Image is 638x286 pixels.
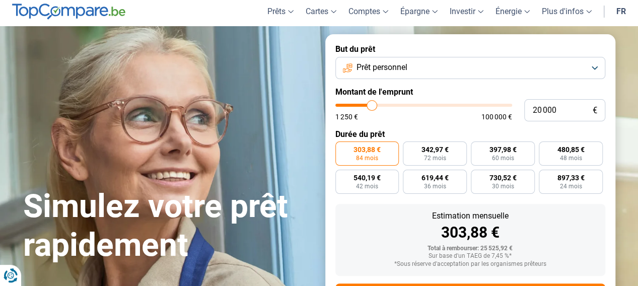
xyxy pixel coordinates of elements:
[343,261,597,268] div: *Sous réserve d'acceptation par les organismes prêteurs
[353,174,381,181] span: 540,19 €
[560,155,582,161] span: 48 mois
[489,146,517,153] span: 397,98 €
[481,113,512,120] span: 100 000 €
[12,4,125,20] img: TopCompare
[557,146,585,153] span: 480,85 €
[492,183,514,189] span: 30 mois
[335,44,605,54] label: But du prêt
[335,87,605,97] label: Montant de l'emprunt
[424,183,446,189] span: 36 mois
[424,155,446,161] span: 72 mois
[492,155,514,161] span: 60 mois
[356,183,378,189] span: 42 mois
[356,155,378,161] span: 84 mois
[23,187,313,265] h1: Simulez votre prêt rapidement
[353,146,381,153] span: 303,88 €
[421,146,449,153] span: 342,97 €
[335,57,605,79] button: Prêt personnel
[489,174,517,181] span: 730,52 €
[421,174,449,181] span: 619,44 €
[557,174,585,181] span: 897,33 €
[593,106,597,115] span: €
[343,253,597,260] div: Sur base d'un TAEG de 7,45 %*
[343,212,597,220] div: Estimation mensuelle
[335,113,358,120] span: 1 250 €
[560,183,582,189] span: 24 mois
[343,245,597,252] div: Total à rembourser: 25 525,92 €
[357,62,407,73] span: Prêt personnel
[343,225,597,240] div: 303,88 €
[335,129,605,139] label: Durée du prêt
